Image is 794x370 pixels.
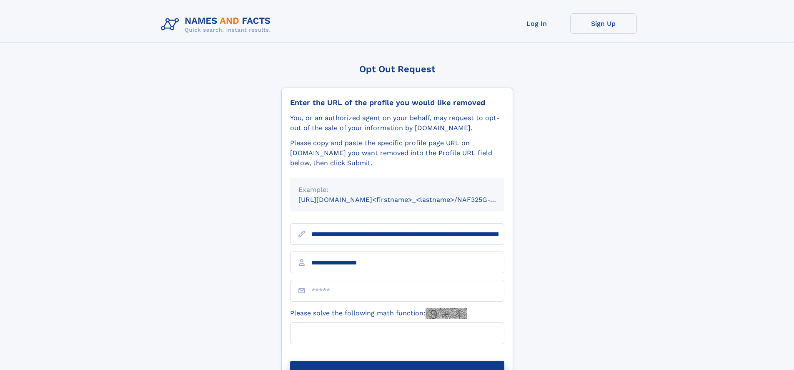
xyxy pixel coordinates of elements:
[298,185,496,195] div: Example:
[290,98,504,107] div: Enter the URL of the profile you would like removed
[298,196,520,204] small: [URL][DOMAIN_NAME]<firstname>_<lastname>/NAF325G-xxxxxxxx
[290,113,504,133] div: You, or an authorized agent on your behalf, may request to opt-out of the sale of your informatio...
[570,13,637,34] a: Sign Up
[290,138,504,168] div: Please copy and paste the specific profile page URL on [DOMAIN_NAME] you want removed into the Pr...
[281,64,513,74] div: Opt Out Request
[158,13,278,36] img: Logo Names and Facts
[503,13,570,34] a: Log In
[290,308,467,319] label: Please solve the following math function:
